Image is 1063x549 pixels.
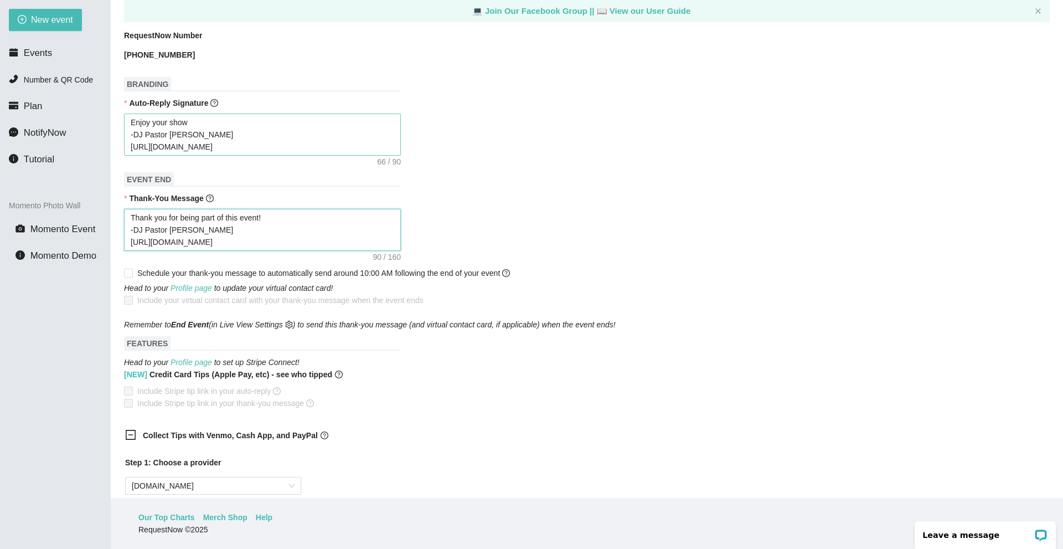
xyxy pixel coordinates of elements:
b: Step 1: Choose a provider [125,458,221,467]
span: Include Stripe tip link in your thank-you message [133,397,318,409]
span: question-circle [335,368,343,381]
span: [NEW] [124,370,147,379]
span: Include your virtual contact card with your thank-you message when the event ends [137,296,424,305]
span: NotifyNow [24,127,66,138]
a: Help [256,511,272,524]
span: Schedule your thank-you message to automatically send around 10:00 AM following the end of your e... [137,269,510,278]
iframe: LiveChat chat widget [907,514,1063,549]
span: Tutorial [24,154,54,165]
a: Profile page [171,358,212,367]
b: [PHONE_NUMBER] [124,50,195,59]
span: calendar [9,48,18,57]
b: Credit Card Tips (Apple Pay, etc) - see who tipped [124,368,332,381]
button: plus-circleNew event [9,9,82,31]
b: RequestNow Number [124,29,203,42]
span: BRANDING [124,77,171,91]
span: Events [24,48,52,58]
span: credit-card [9,101,18,110]
a: Our Top Charts [138,511,195,524]
b: Auto-Reply Signature [129,99,208,107]
i: Head to your to set up Stripe Connect! [124,358,300,367]
span: question-circle [321,432,328,439]
div: Collect Tips with Venmo, Cash App, and PayPalquestion-circle [116,423,393,450]
button: close [1035,8,1041,15]
span: camera [16,224,25,233]
span: laptop [472,6,483,16]
span: laptop [597,6,607,16]
span: info-circle [9,154,18,163]
textarea: Thank you for being part of this event! -DJ Pastor [PERSON_NAME] [URL][DOMAIN_NAME] [124,209,401,251]
span: question-circle [502,269,510,277]
span: FEATURES [124,336,171,351]
span: question-circle [206,194,214,202]
textarea: Enjoy your show -DJ Pastor [PERSON_NAME] [URL][DOMAIN_NAME] [124,114,401,156]
span: close [1035,8,1041,14]
span: setting [285,321,293,329]
span: Number & QR Code [24,75,93,84]
span: minus-square [125,429,136,440]
span: question-circle [210,99,218,107]
span: message [9,127,18,137]
b: End Event [171,320,209,329]
i: Head to your to update your virtual contact card! [124,284,333,293]
a: Profile page [171,284,212,293]
div: RequestNow © 2025 [138,524,1033,536]
i: Remember to (in Live View Settings ) to send this thank-you message (and virtual contact card, if... [124,320,616,329]
span: EVENT END [124,172,174,187]
span: phone [9,74,18,84]
a: Merch Shop [203,511,247,524]
a: laptop Join Our Facebook Group || [472,6,597,16]
span: New event [31,13,73,27]
span: Plan [24,101,43,111]
span: Momento Event [30,224,96,234]
a: laptop View our User Guide [597,6,691,16]
b: Thank-You Message [129,194,203,203]
span: question-circle [273,387,281,395]
b: Collect Tips with Venmo, Cash App, and PayPal [143,431,318,440]
span: Momento Demo [30,250,96,261]
span: question-circle [306,399,314,407]
span: PayPal.Me [132,478,295,494]
span: plus-circle [18,15,27,25]
span: Include Stripe tip link in your auto-reply [133,385,285,397]
span: info-circle [16,250,25,260]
